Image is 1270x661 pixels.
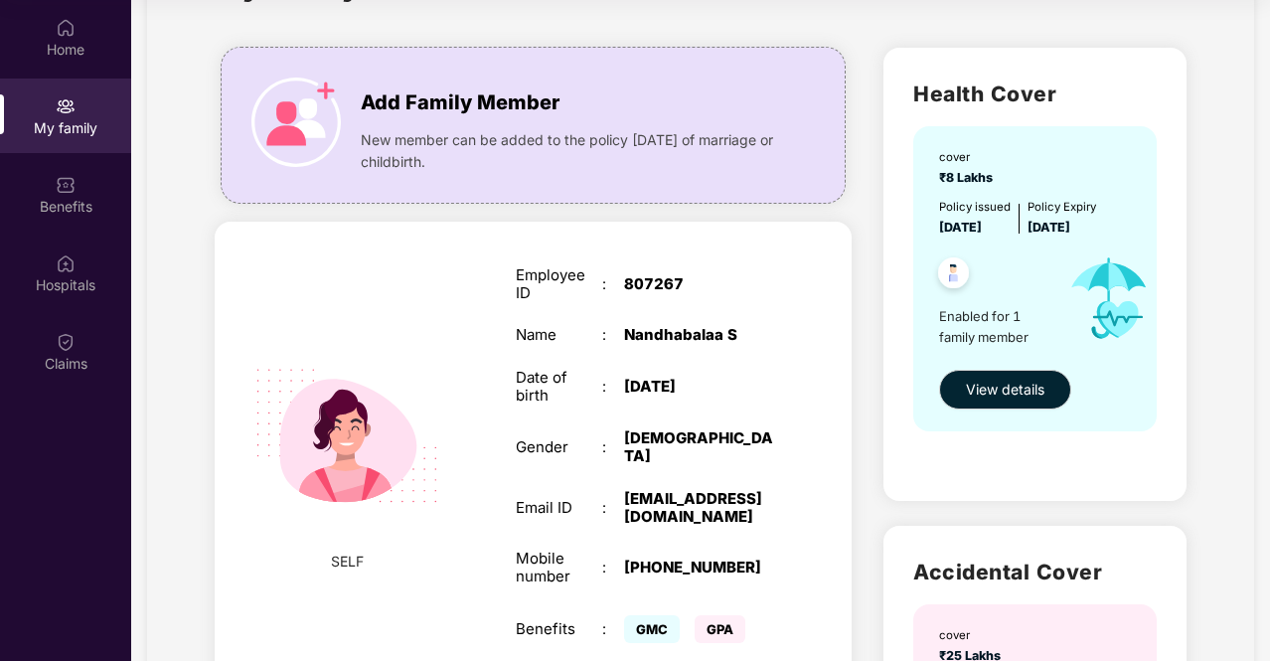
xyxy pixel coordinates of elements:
span: [DATE] [1028,220,1070,235]
div: [DEMOGRAPHIC_DATA] [624,429,775,465]
div: Gender [516,438,602,456]
span: Enabled for 1 family member [939,306,1053,347]
img: icon [1053,238,1166,360]
div: Name [516,326,602,344]
span: Add Family Member [361,87,559,118]
div: Mobile number [516,550,602,585]
div: : [602,275,624,293]
div: Employee ID [516,266,602,302]
div: : [602,326,624,344]
img: icon [251,78,341,167]
img: svg+xml;base64,PHN2ZyB3aWR0aD0iMjAiIGhlaWdodD0iMjAiIHZpZXdCb3g9IjAgMCAyMCAyMCIgZmlsbD0ibm9uZSIgeG... [56,96,76,116]
div: Benefits [516,620,602,638]
div: 807267 [624,275,775,293]
div: Nandhabalaa S [624,326,775,344]
span: GPA [695,615,745,643]
img: svg+xml;base64,PHN2ZyB4bWxucz0iaHR0cDovL3d3dy53My5vcmcvMjAwMC9zdmciIHdpZHRoPSIyMjQiIGhlaWdodD0iMT... [232,321,461,551]
div: Date of birth [516,369,602,405]
div: [PHONE_NUMBER] [624,559,775,577]
h2: Accidental Cover [913,556,1156,588]
span: GMC [624,615,680,643]
span: View details [966,379,1044,401]
div: [EMAIL_ADDRESS][DOMAIN_NAME] [624,490,775,526]
h2: Health Cover [913,78,1156,110]
div: cover [939,148,999,166]
span: [DATE] [939,220,982,235]
div: : [602,620,624,638]
span: SELF [331,551,364,573]
img: svg+xml;base64,PHN2ZyBpZD0iQ2xhaW0iIHhtbG5zPSJodHRwOi8vd3d3LnczLm9yZy8yMDAwL3N2ZyIgd2lkdGg9IjIwIi... [56,332,76,352]
div: [DATE] [624,378,775,396]
div: Email ID [516,499,602,517]
div: cover [939,626,1007,644]
img: svg+xml;base64,PHN2ZyBpZD0iQmVuZWZpdHMiIHhtbG5zPSJodHRwOi8vd3d3LnczLm9yZy8yMDAwL3N2ZyIgd2lkdGg9Ij... [56,175,76,195]
div: Policy issued [939,198,1011,216]
button: View details [939,370,1071,410]
div: : [602,438,624,456]
div: : [602,378,624,396]
span: New member can be added to the policy [DATE] of marriage or childbirth. [361,129,783,173]
div: : [602,559,624,577]
img: svg+xml;base64,PHN2ZyBpZD0iSG9zcGl0YWxzIiB4bWxucz0iaHR0cDovL3d3dy53My5vcmcvMjAwMC9zdmciIHdpZHRoPS... [56,253,76,273]
img: svg+xml;base64,PHN2ZyBpZD0iSG9tZSIgeG1sbnM9Imh0dHA6Ly93d3cudzMub3JnLzIwMDAvc3ZnIiB3aWR0aD0iMjAiIG... [56,18,76,38]
div: Policy Expiry [1028,198,1096,216]
div: : [602,499,624,517]
img: svg+xml;base64,PHN2ZyB4bWxucz0iaHR0cDovL3d3dy53My5vcmcvMjAwMC9zdmciIHdpZHRoPSI0OC45NDMiIGhlaWdodD... [929,251,978,300]
span: ₹8 Lakhs [939,170,999,185]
